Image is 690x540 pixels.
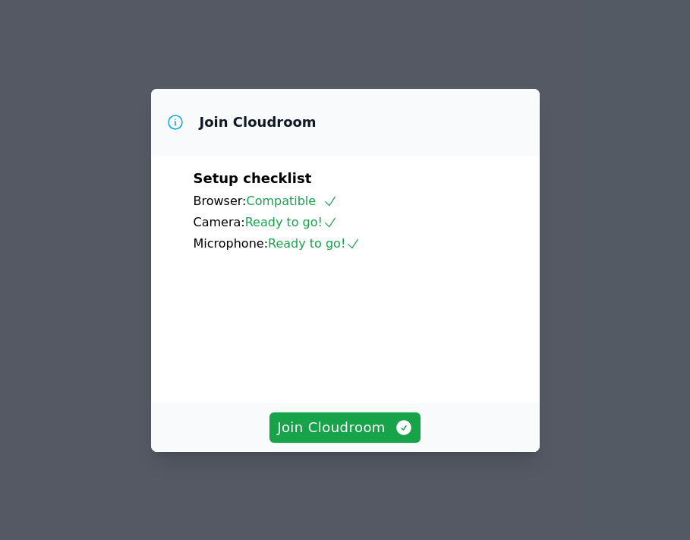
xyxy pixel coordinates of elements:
[194,194,247,208] span: Browser:
[246,194,338,208] span: Compatible
[200,113,317,131] h3: Join Cloudroom
[194,236,269,251] span: Microphone:
[277,417,413,438] span: Join Cloudroom
[268,236,361,251] span: Ready to go!
[269,412,421,443] button: Join Cloudroom
[194,170,312,186] span: Setup checklist
[245,215,338,229] span: Ready to go!
[194,215,245,229] span: Camera:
